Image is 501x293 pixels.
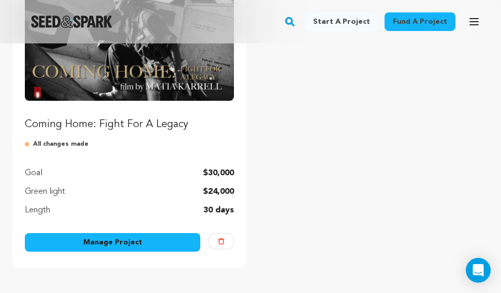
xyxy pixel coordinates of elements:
p: Goal [25,167,42,179]
p: $30,000 [203,167,234,179]
p: $24,000 [203,186,234,198]
a: Fund a project [385,12,455,31]
img: Seed&Spark Logo Dark Mode [31,16,112,28]
p: Green light [25,186,65,198]
img: trash-empty.svg [218,238,225,245]
a: Manage Project [25,233,200,252]
p: Coming Home: Fight For A Legacy [25,117,234,132]
a: Seed&Spark Homepage [31,16,112,28]
p: All changes made [25,140,234,148]
img: submitted-for-review.svg [25,140,33,148]
div: Open Intercom Messenger [466,258,491,283]
p: Length [25,204,50,217]
a: Start a project [305,12,378,31]
p: 30 days [203,204,234,217]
